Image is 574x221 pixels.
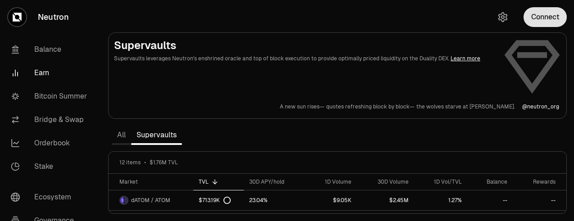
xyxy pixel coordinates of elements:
span: $1.76M TVL [150,159,178,166]
a: Stake [4,155,97,178]
a: Orderbook [4,131,97,155]
a: All [112,126,131,144]
a: -- [467,190,513,210]
h2: Supervaults [114,38,496,53]
div: Rewards [518,178,556,185]
a: $2.45M [357,190,414,210]
div: Balance [473,178,507,185]
span: 12 items [119,159,141,166]
a: @neutron_org [522,103,559,110]
a: $9.05K [305,190,357,210]
p: quotes refreshing block by block— [326,103,415,110]
a: 1.27% [414,190,468,210]
p: the wolves starve at [PERSON_NAME]. [416,103,515,110]
div: 30D APY/hold [249,178,300,185]
p: A new sun rises— [280,103,324,110]
span: dATOM / ATOM [131,197,170,204]
img: ATOM Logo [124,197,128,204]
a: Supervaults [131,126,182,144]
a: Balance [4,38,97,61]
a: Ecosystem [4,185,97,209]
a: $713.19K [193,190,244,210]
p: Supervaults leverages Neutron's enshrined oracle and top of block execution to provide optimally ... [114,54,496,63]
a: -- [513,190,566,210]
div: TVL [199,178,238,185]
a: Bitcoin Summer [4,85,97,108]
button: Connect [524,7,567,27]
div: $713.19K [199,197,231,204]
a: Earn [4,61,97,85]
div: 1D Volume [310,178,351,185]
p: @ neutron_org [522,103,559,110]
div: 1D Vol/TVL [419,178,462,185]
a: A new sun rises—quotes refreshing block by block—the wolves starve at [PERSON_NAME]. [280,103,515,110]
div: 30D Volume [362,178,408,185]
a: Bridge & Swap [4,108,97,131]
img: dATOM Logo [120,197,123,204]
a: dATOM LogoATOM LogodATOM / ATOM [109,190,193,210]
div: Market [119,178,188,185]
a: Learn more [451,55,480,62]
